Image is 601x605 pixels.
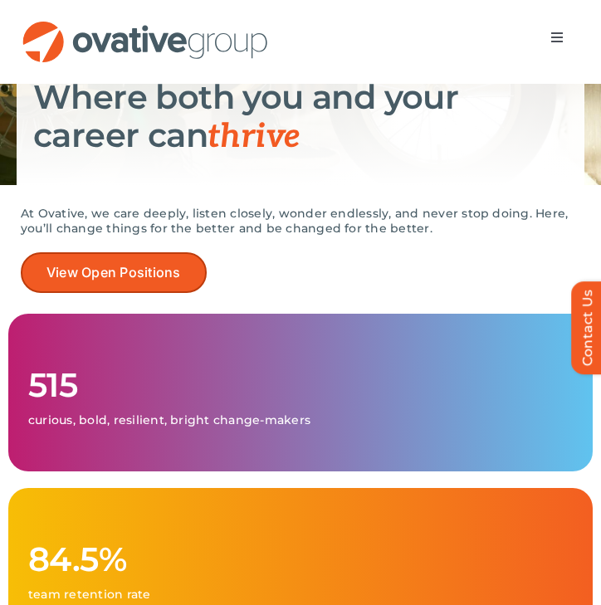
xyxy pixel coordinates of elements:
[534,21,580,54] nav: Menu
[208,117,300,157] span: thrive
[46,265,181,281] span: View Open Positions
[21,19,270,35] a: OG_Full_horizontal_RGB
[28,587,573,602] p: team retention rate
[33,78,568,156] h1: Where both you and your career can
[28,540,573,578] h1: 84.5%
[28,366,573,404] h1: 515
[21,206,580,236] p: At Ovative, we care deeply, listen closely, wonder endlessly, and never stop doing. Here, you’ll ...
[28,412,573,427] p: curious, bold, resilient, bright change-makers
[21,252,207,293] a: View Open Positions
